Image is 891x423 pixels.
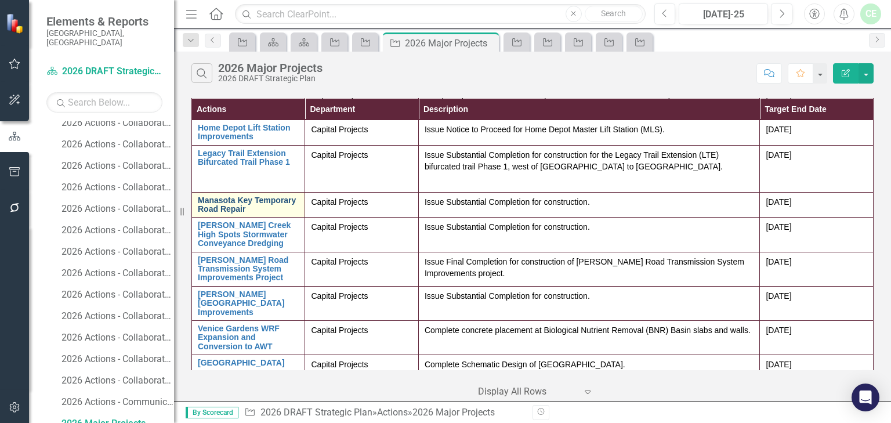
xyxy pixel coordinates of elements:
span: [DATE] [766,197,791,207]
div: » » [244,406,524,420]
div: 2026 Actions - Collaborators and Owners Health and Human Services [61,182,174,193]
td: Double-Click to Edit Right Click for Context Menu [192,286,305,320]
a: 2026 Actions - Collaborators and Owners General Services [59,135,174,154]
a: 2026 Actions - Collaborators and Owners Public Utilities [59,285,174,304]
a: 2026 Actions - Communication Needed [59,393,174,411]
td: Double-Click to Edit [305,252,418,286]
p: Issue Substantial Completion for construction. [425,196,754,208]
p: Issue Substantial Completion for construction for the Legacy Trail Extension (LTE) bifurcated tra... [425,149,754,175]
a: 2026 Actions - Collaborators and Owners PRNR [59,243,174,261]
td: Double-Click to Edit [418,145,760,192]
td: Double-Click to Edit [305,286,418,320]
a: 2026 Actions - Collaborators and Owners Human Resources [59,200,174,218]
span: Capital Projects [311,125,368,134]
a: Venice Gardens WRF Expansion and Conversion to AWT [198,324,299,351]
a: Manasota Key Temporary Road Repair [198,196,299,214]
a: 2026 Actions - Collaborators and Owners Libraries and Historical Resources [59,221,174,240]
td: Double-Click to Edit [760,320,874,355]
td: Double-Click to Edit [305,120,418,145]
span: [DATE] [766,360,791,369]
div: 2026 Actions - Collaborators and Owners Libraries and Historical Resources [61,225,174,236]
td: Double-Click to Edit Right Click for Context Menu [192,355,305,377]
span: [DATE] [766,291,791,301]
td: Double-Click to Edit [760,192,874,218]
td: Double-Click to Edit [305,192,418,218]
a: Home Depot Lift Station Improvements [198,124,299,142]
p: Issue Final Completion for construction of [PERSON_NAME] Road Transmission System Improvements pr... [425,256,754,279]
a: [PERSON_NAME] Road Transmission System Improvements Project [198,256,299,283]
td: Double-Click to Edit [305,145,418,192]
td: Double-Click to Edit [305,218,418,252]
div: 2026 Actions - Collaborators and Owners UF/IFAS [61,375,174,386]
div: 2026 Actions - Collaborators and Owners Transit [61,354,174,364]
span: [DATE] [766,257,791,266]
a: 2026 DRAFT Strategic Plan [46,65,162,78]
div: 2026 Actions - Communication Needed [61,397,174,407]
span: Capital Projects [311,326,368,335]
p: Issue Notice to Proceed for Home Depot Master Lift Station (MLS). [425,124,754,135]
span: Elements & Reports [46,15,162,28]
span: Capital Projects [311,360,368,369]
div: 2026 Actions - Collaborators and Owners PDS [61,268,174,279]
span: [DATE] [766,326,791,335]
td: Double-Click to Edit [418,218,760,252]
a: [PERSON_NAME] Creek High Spots Stormwater Conveyance Dredging [198,221,299,248]
div: 2026 Actions - Collaborators and Owners Public Works [61,311,174,321]
button: Search [585,6,643,22]
div: 2026 Actions - Collaborators and Owners General Services [61,139,174,150]
div: Open Intercom Messenger [852,384,879,411]
td: Double-Click to Edit [418,252,760,286]
a: 2026 Actions - Collaborators and Owners Financial Management [59,114,174,132]
a: 2026 Actions - Collaborators and Owners UF/IFAS [59,371,174,390]
td: Double-Click to Edit [760,120,874,145]
span: By Scorecard [186,407,238,418]
p: Complete Schematic Design of [GEOGRAPHIC_DATA]. [425,359,754,370]
a: 2026 Actions - Collaborators and Owners Health and Human Services [59,178,174,197]
img: ClearPoint Strategy [6,13,27,34]
td: Double-Click to Edit [760,355,874,377]
p: Issue Substantial Completion for construction. [425,221,754,233]
span: Capital Projects [311,222,368,232]
button: CE [860,3,881,24]
td: Double-Click to Edit Right Click for Context Menu [192,252,305,286]
div: 2026 Actions - Collaborators and Owners Human Resources [61,204,174,214]
a: 2026 Actions - Collaborators and Owners PDS [59,264,174,283]
input: Search Below... [46,92,162,113]
a: 2026 DRAFT Strategic Plan [260,407,372,418]
span: Capital Projects [311,291,368,301]
span: Capital Projects [311,150,368,160]
div: 2026 Actions - Collaborators and Owners Solid Waste [61,332,174,343]
p: Complete concrete placement at Biological Nutrient Removal (BNR) Basin slabs and walls. [425,324,754,336]
span: Capital Projects [311,257,368,266]
a: [GEOGRAPHIC_DATA] [198,359,299,367]
div: 2026 Major Projects [412,407,495,418]
span: [DATE] [766,125,791,134]
a: 2026 Actions - Collaborators and Owners Transit [59,350,174,368]
span: [DATE] [766,222,791,232]
td: Double-Click to Edit [305,320,418,355]
a: [PERSON_NAME][GEOGRAPHIC_DATA] Improvements [198,290,299,317]
a: 2026 Actions - Collaborators and Owners Solid Waste [59,328,174,347]
div: [DATE]-25 [683,8,764,21]
p: Issue Substantial Completion for construction. [425,290,754,302]
div: 2026 Actions - Collaborators and Owners Financial Management [61,118,174,128]
td: Double-Click to Edit Right Click for Context Menu [192,192,305,218]
div: 2026 DRAFT Strategic Plan [218,74,323,83]
input: Search ClearPoint... [235,4,645,24]
div: 2026 Actions - Collaborators and Owners PRNR [61,247,174,257]
td: Double-Click to Edit [760,252,874,286]
div: 2026 Actions - Collaborators and Owners Public Utilities [61,290,174,300]
button: [DATE]-25 [679,3,768,24]
small: [GEOGRAPHIC_DATA], [GEOGRAPHIC_DATA] [46,28,162,48]
td: Double-Click to Edit [418,286,760,320]
span: Capital Projects [311,197,368,207]
a: 2026 Actions - Collaborators and Owners Public Works [59,307,174,326]
a: Actions [377,407,408,418]
td: Double-Click to Edit Right Click for Context Menu [192,218,305,252]
td: Double-Click to Edit [760,218,874,252]
a: 2026 Actions - Collaborators and Owners Governmental Relations [59,157,174,175]
span: Search [601,9,626,18]
td: Double-Click to Edit Right Click for Context Menu [192,120,305,145]
a: Legacy Trail Extension Bifurcated Trail Phase 1 [198,149,299,167]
